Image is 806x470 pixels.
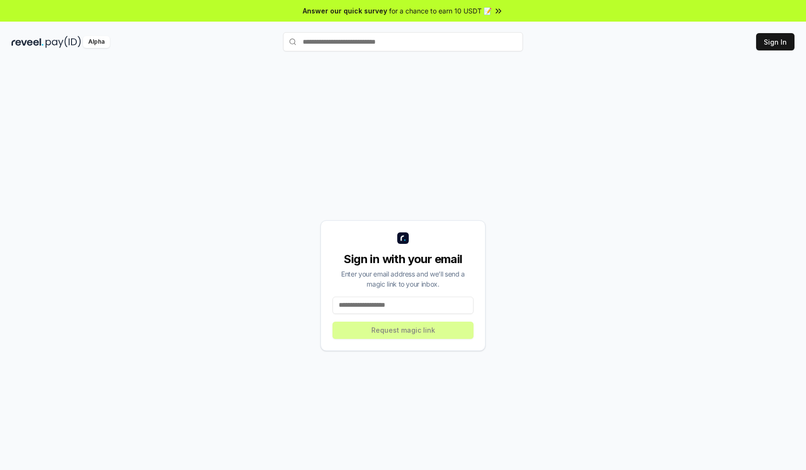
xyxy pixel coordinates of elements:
[332,252,474,267] div: Sign in with your email
[332,269,474,289] div: Enter your email address and we’ll send a magic link to your inbox.
[46,36,81,48] img: pay_id
[389,6,492,16] span: for a chance to earn 10 USDT 📝
[756,33,794,50] button: Sign In
[83,36,110,48] div: Alpha
[397,232,409,244] img: logo_small
[12,36,44,48] img: reveel_dark
[303,6,387,16] span: Answer our quick survey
